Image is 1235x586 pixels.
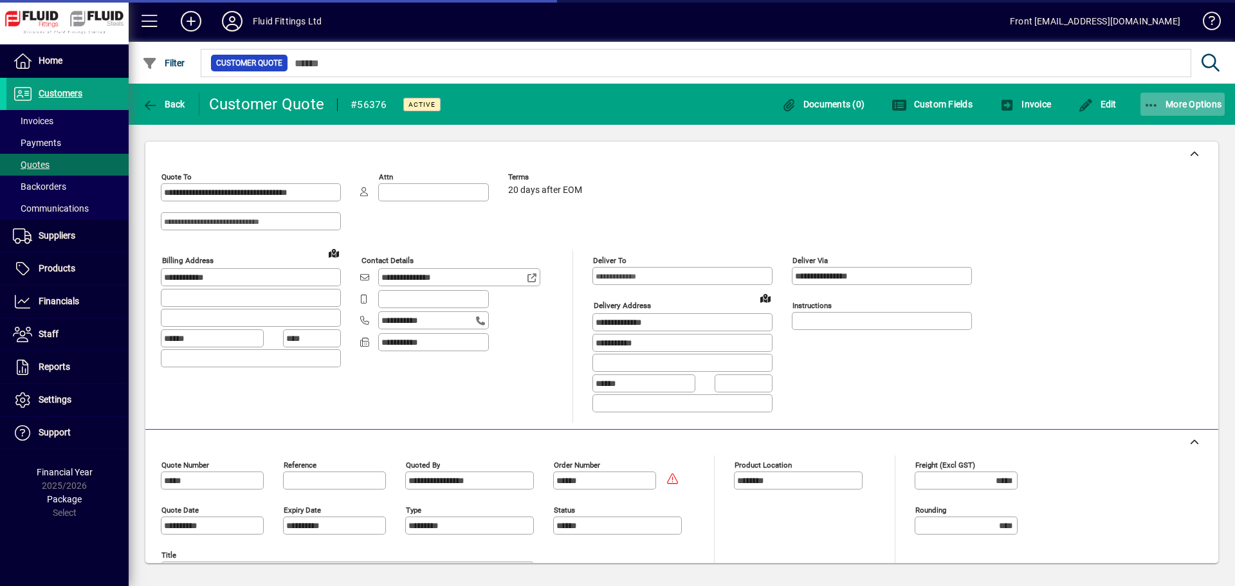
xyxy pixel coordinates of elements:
a: Suppliers [6,220,129,252]
div: Front [EMAIL_ADDRESS][DOMAIN_NAME] [1010,11,1180,32]
mat-label: Rounding [915,505,946,514]
mat-label: Attn [379,172,393,181]
mat-label: Product location [735,460,792,469]
mat-label: Quote number [161,460,209,469]
button: More Options [1140,93,1225,116]
span: Customers [39,88,82,98]
mat-label: Reference [284,460,316,469]
a: Payments [6,132,129,154]
app-page-header-button: Back [129,93,199,116]
span: Customer Quote [216,57,282,69]
span: Communications [13,203,89,214]
span: Invoice [1000,99,1051,109]
span: Edit [1078,99,1117,109]
mat-label: Status [554,505,575,514]
span: Home [39,55,62,66]
button: Documents (0) [778,93,868,116]
span: Back [142,99,185,109]
span: Payments [13,138,61,148]
mat-label: Expiry date [284,505,321,514]
a: Settings [6,384,129,416]
button: Filter [139,51,188,75]
button: Add [170,10,212,33]
a: Support [6,417,129,449]
mat-label: Quote date [161,505,199,514]
mat-label: Type [406,505,421,514]
a: Home [6,45,129,77]
span: Documents (0) [781,99,864,109]
span: Custom Fields [892,99,973,109]
span: Backorders [13,181,66,192]
a: Quotes [6,154,129,176]
a: Products [6,253,129,285]
a: View on map [324,243,344,263]
button: Back [139,93,188,116]
span: Products [39,263,75,273]
mat-label: Deliver To [593,256,627,265]
a: Reports [6,351,129,383]
div: Customer Quote [209,94,325,114]
span: Terms [508,173,585,181]
span: Filter [142,58,185,68]
span: Quotes [13,160,50,170]
span: 20 days after EOM [508,185,582,196]
mat-label: Quoted by [406,460,440,469]
span: Settings [39,394,71,405]
a: View on map [755,288,776,308]
span: More Options [1144,99,1222,109]
div: #56376 [351,95,387,115]
a: Invoices [6,110,129,132]
a: Backorders [6,176,129,197]
a: Financials [6,286,129,318]
span: Invoices [13,116,53,126]
a: Staff [6,318,129,351]
span: Suppliers [39,230,75,241]
a: Communications [6,197,129,219]
button: Profile [212,10,253,33]
span: Staff [39,329,59,339]
mat-label: Order number [554,460,600,469]
span: Financial Year [37,467,93,477]
span: Package [47,494,82,504]
span: Financials [39,296,79,306]
button: Custom Fields [888,93,976,116]
a: Knowledge Base [1193,3,1219,44]
span: Active [408,100,435,109]
div: Fluid Fittings Ltd [253,11,322,32]
span: Reports [39,362,70,372]
button: Edit [1075,93,1120,116]
mat-label: Deliver via [792,256,828,265]
span: Support [39,427,71,437]
button: Invoice [996,93,1054,116]
mat-label: Title [161,550,176,559]
mat-label: Instructions [792,301,832,310]
mat-label: Freight (excl GST) [915,460,975,469]
mat-label: Quote To [161,172,192,181]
